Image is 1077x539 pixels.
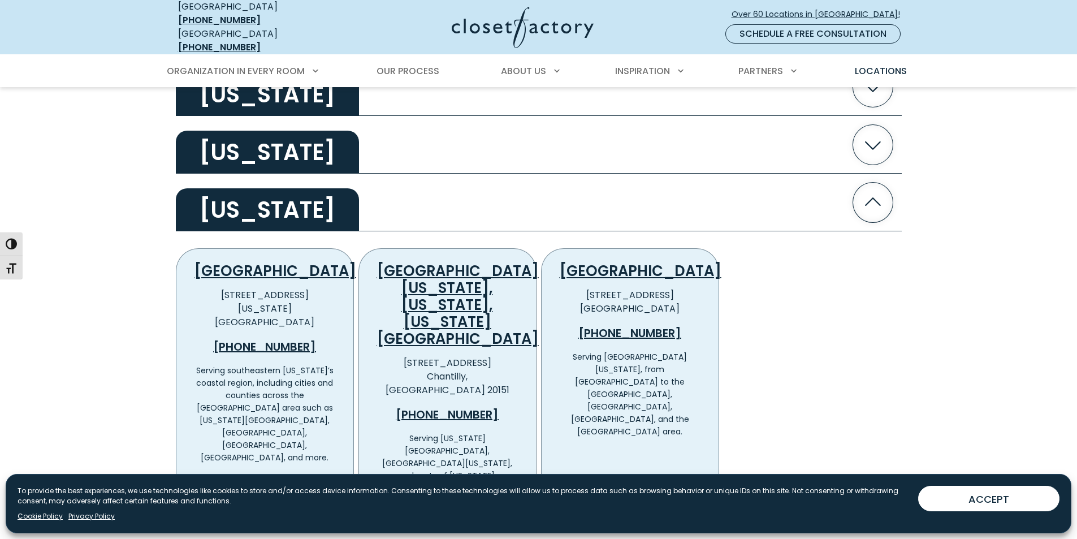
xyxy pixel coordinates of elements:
a: [GEOGRAPHIC_DATA] [194,261,356,281]
p: Serving [US_STATE][GEOGRAPHIC_DATA], [GEOGRAPHIC_DATA][US_STATE], and parts of [US_STATE]. [377,432,518,482]
a: [GEOGRAPHIC_DATA][US_STATE], [US_STATE], [US_STATE][GEOGRAPHIC_DATA] [377,261,539,349]
span: About Us [501,64,546,77]
h2: [US_STATE] [176,188,359,231]
a: Over 60 Locations in [GEOGRAPHIC_DATA]! [731,5,910,24]
a: Privacy Policy [68,511,115,521]
span: Over 60 Locations in [GEOGRAPHIC_DATA]! [732,8,909,20]
a: [PHONE_NUMBER] [178,14,261,27]
a: [PHONE_NUMBER] [560,325,700,342]
p: Serving [GEOGRAPHIC_DATA][US_STATE], from [GEOGRAPHIC_DATA] to the [GEOGRAPHIC_DATA], [GEOGRAPHIC... [560,351,700,438]
a: [PHONE_NUMBER] [377,406,518,423]
span: Inspiration [615,64,670,77]
p: [STREET_ADDRESS] [GEOGRAPHIC_DATA] [560,288,700,316]
button: ACCEPT [918,486,1059,511]
button: [US_STATE] [176,174,902,231]
a: [PHONE_NUMBER] [194,338,335,355]
nav: Primary Menu [159,55,919,87]
p: To provide the best experiences, we use technologies like cookies to store and/or access device i... [18,486,909,506]
a: Cookie Policy [18,511,63,521]
span: Our Process [377,64,439,77]
button: [US_STATE] [176,58,902,116]
button: [US_STATE] [176,116,902,174]
p: Serving southeastern [US_STATE]’s coastal region, including cities and counties across the [GEOGR... [194,364,335,464]
a: [GEOGRAPHIC_DATA] [560,261,721,281]
a: [PHONE_NUMBER] [178,41,261,54]
span: Locations [855,64,907,77]
img: Closet Factory Logo [452,7,594,48]
h2: [US_STATE] [176,73,359,116]
div: [GEOGRAPHIC_DATA] [178,27,342,54]
span: Organization in Every Room [167,64,305,77]
a: Schedule a Free Consultation [725,24,901,44]
p: [STREET_ADDRESS] [US_STATE][GEOGRAPHIC_DATA] [194,288,335,329]
h2: [US_STATE] [176,131,359,174]
span: Partners [738,64,783,77]
p: [STREET_ADDRESS] Chantilly, [GEOGRAPHIC_DATA] 20151 [377,356,518,397]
